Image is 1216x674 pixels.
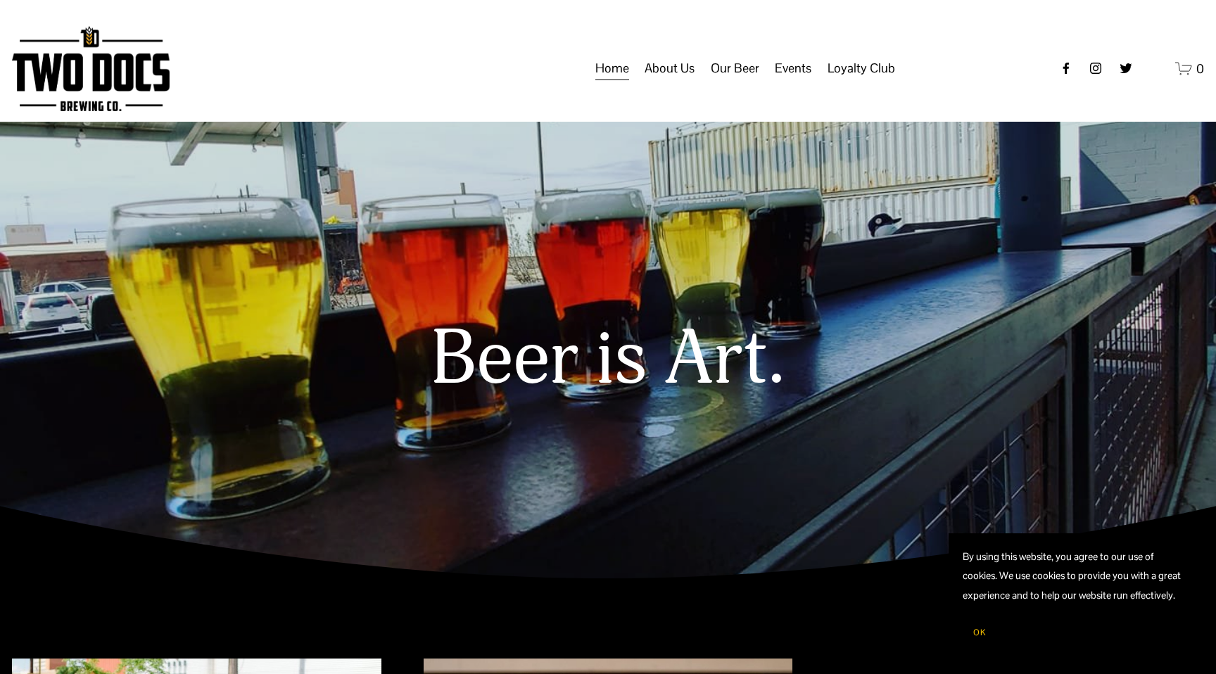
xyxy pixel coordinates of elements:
button: OK [963,619,996,646]
a: twitter-unauth [1119,61,1133,75]
a: folder dropdown [645,55,695,82]
span: Our Beer [711,56,759,80]
a: folder dropdown [828,55,895,82]
span: Events [775,56,811,80]
p: By using this website, you agree to our use of cookies. We use cookies to provide you with a grea... [963,547,1188,605]
h1: Beer is Art. [115,317,1101,402]
span: About Us [645,56,695,80]
a: folder dropdown [711,55,759,82]
section: Cookie banner [949,533,1202,660]
span: Loyalty Club [828,56,895,80]
a: Home [595,55,629,82]
a: 0 items in cart [1175,60,1204,77]
img: Two Docs Brewing Co. [12,26,170,111]
span: 0 [1196,61,1204,77]
a: instagram-unauth [1089,61,1103,75]
a: Facebook [1059,61,1073,75]
a: folder dropdown [775,55,811,82]
span: OK [973,627,986,638]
